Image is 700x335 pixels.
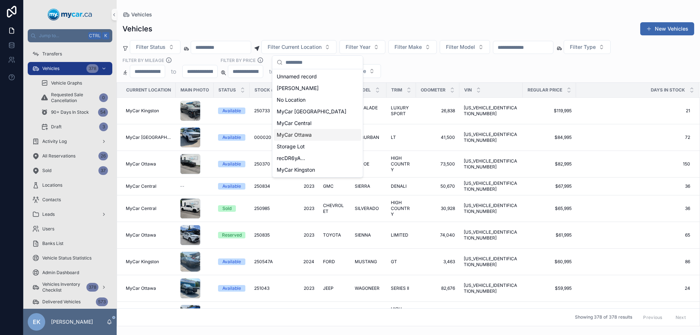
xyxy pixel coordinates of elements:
[323,259,335,265] span: FORD
[420,161,455,167] span: 73,500
[576,259,690,265] a: 86
[355,285,382,291] a: WAGONEER
[48,9,92,20] img: App logo
[126,161,156,167] span: MyCar Ottawa
[180,183,209,189] a: --
[51,318,93,326] p: [PERSON_NAME]
[355,135,379,140] span: SUBURBAN
[254,87,274,93] span: Stock #
[355,232,382,238] a: SIENNA
[391,285,409,291] span: SERIES II
[254,206,284,211] a: 250985
[420,285,455,291] a: 82,676
[323,183,334,189] span: GMC
[254,259,273,265] span: 250547A
[640,22,694,35] button: New Vehicles
[218,205,245,212] a: Sold
[391,105,412,117] span: LUXURY SPORT
[277,73,317,80] span: Unnamed record
[126,259,159,265] span: MyCar Kingston
[576,206,690,211] a: 36
[222,134,241,141] div: Available
[126,232,156,238] span: MyCar Ottawa
[254,183,270,189] span: 250834
[36,91,112,104] a: Requested Sale Cancellation0
[277,85,319,92] span: [PERSON_NAME]
[576,135,690,140] a: 72
[323,203,346,214] a: CHEVROLET
[23,42,117,309] div: scrollable content
[528,87,562,93] span: Regular Price
[292,206,314,211] span: 2023
[464,256,518,268] a: [US_VEHICLE_IDENTIFICATION_NUMBER]
[464,229,518,241] a: [US_VEHICLE_IDENTIFICATION_NUMBER]
[254,135,271,140] span: 000020
[254,161,270,167] span: 250370
[28,208,112,221] a: Leads
[33,318,40,326] span: EK
[36,77,112,90] a: Vehicle Graphs
[126,206,156,211] span: MyCar Central
[527,161,572,167] a: $82,995
[103,33,109,39] span: K
[527,259,572,265] a: $60,995
[527,135,572,140] a: $84,995
[277,108,346,115] span: MyCar [GEOGRAPHIC_DATA]
[51,92,96,104] span: Requested Sale Cancellation
[388,40,437,54] button: Select Button
[355,285,380,291] span: WAGONEER
[576,161,690,167] a: 150
[464,180,518,192] a: [US_VEHICLE_IDENTIFICATION_NUMBER]
[576,108,690,114] span: 21
[122,24,152,34] h1: Vehicles
[464,105,518,117] span: [US_VEHICLE_IDENTIFICATION_NUMBER]
[126,135,171,140] span: MyCar [GEOGRAPHIC_DATA]
[355,259,377,265] span: MUSTANG
[254,161,284,167] a: 250370
[42,226,54,232] span: Users
[254,232,270,238] span: 250835
[51,80,82,86] span: Vehicle Graphs
[391,155,412,173] span: HIGH COUNTRY
[130,40,180,54] button: Select Button
[222,258,241,265] div: Available
[42,66,59,71] span: Vehicles
[339,40,385,54] button: Select Button
[126,108,159,114] span: MyCar Kingston
[527,206,572,211] a: $65,995
[51,109,89,115] span: 90+ Days In Stock
[51,124,62,130] span: Draft
[391,200,412,217] a: HIGH COUNTRY
[420,135,455,140] a: 41,500
[570,43,596,51] span: Filter Type
[527,232,572,238] span: $61,995
[391,285,412,291] a: SERIES II
[440,40,490,54] button: Select Button
[355,206,382,211] a: SILVERADO
[420,108,455,114] a: 26,838
[86,64,98,73] div: 378
[268,43,322,51] span: Filter Current Location
[464,87,472,93] span: VIN
[42,299,81,305] span: Delivered Vehicles
[420,183,455,189] span: 50,670
[36,106,112,119] a: 90+ Days In Stock54
[292,183,314,189] span: 2023
[28,47,112,61] a: Transfers
[292,232,314,238] span: 2023
[136,43,166,51] span: Filter Status
[122,11,152,18] a: Vehicles
[28,135,112,148] a: Activity Log
[355,135,382,140] a: SUBURBAN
